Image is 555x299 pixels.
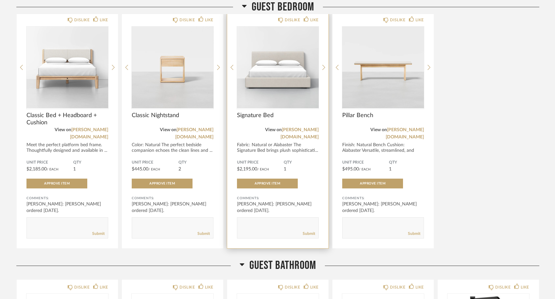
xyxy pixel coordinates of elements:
div: DISLIKE [179,17,195,23]
div: DISLIKE [179,284,195,290]
a: Submit [197,231,210,237]
div: [PERSON_NAME]: [PERSON_NAME] ordered [DATE]. [342,201,424,214]
div: [PERSON_NAME]: [PERSON_NAME] ordered [DATE]. [132,201,213,214]
div: [PERSON_NAME]: [PERSON_NAME] ordered [DATE]. [26,201,108,214]
span: Approve Item [149,182,175,185]
div: DISLIKE [74,284,90,290]
span: / Each [359,168,371,171]
a: Submit [303,231,315,237]
div: Fabric: Natural or Alabaster The Signature Bed brings plush sophisticati... [237,142,319,153]
div: DISLIKE [285,17,300,23]
a: [PERSON_NAME][DOMAIN_NAME] [175,128,213,139]
span: Guest Bathroom [249,258,316,273]
div: LIKE [521,284,529,290]
div: Comments: [132,195,213,202]
span: Classic Nightstand [132,112,213,119]
span: QTY [178,160,213,165]
a: [PERSON_NAME][DOMAIN_NAME] [386,128,424,139]
button: Approve Item [237,179,298,188]
span: Unit Price [342,160,389,165]
span: Unit Price [132,160,178,165]
span: Unit Price [26,160,73,165]
span: 1 [389,167,392,171]
div: DISLIKE [495,284,511,290]
div: LIKE [415,17,424,23]
span: $445.00 [132,167,148,171]
span: QTY [389,160,424,165]
span: Approve Item [360,182,385,185]
div: LIKE [310,17,319,23]
div: Meet the perfect platform bed frame. Thoughtfully designed and available in ... [26,142,108,153]
span: 1 [73,167,76,171]
div: Comments: [26,195,108,202]
span: Unit Price [237,160,284,165]
div: LIKE [100,284,108,290]
span: / Each [257,168,269,171]
span: Signature Bed [237,112,319,119]
div: DISLIKE [390,17,405,23]
div: DISLIKE [285,284,300,290]
div: LIKE [310,284,319,290]
div: LIKE [205,17,213,23]
span: View on [160,128,177,132]
a: [PERSON_NAME][DOMAIN_NAME] [280,128,319,139]
span: QTY [73,160,108,165]
div: Comments: [342,195,424,202]
button: Approve Item [132,179,193,188]
span: $2,195.00 [237,167,257,171]
div: DISLIKE [390,284,405,290]
a: Submit [92,231,105,237]
button: Approve Item [26,179,87,188]
span: 1 [284,167,286,171]
span: $495.00 [342,167,359,171]
span: Approve Item [44,182,70,185]
span: View on [55,128,71,132]
a: Submit [408,231,420,237]
span: View on [370,128,387,132]
div: Comments: [237,195,319,202]
span: / Each [148,168,160,171]
span: Classic Bed + Headboard + Cushion [26,112,108,126]
span: Approve Item [255,182,280,185]
img: undefined [26,26,108,108]
span: / Each [47,168,59,171]
div: LIKE [205,284,213,290]
img: undefined [237,26,319,108]
div: [PERSON_NAME]: [PERSON_NAME] ordered [DATE]. [237,201,319,214]
div: Color: Natural The perfect bedside companion echoes the clean lines and ... [132,142,213,153]
button: Approve Item [342,179,403,188]
span: QTY [284,160,319,165]
span: 2 [178,167,181,171]
span: View on [265,128,282,132]
span: $2,185.00 [26,167,47,171]
img: undefined [132,26,213,108]
span: Pillar Bench [342,112,424,119]
div: LIKE [415,284,424,290]
a: [PERSON_NAME][DOMAIN_NAME] [70,128,108,139]
div: DISLIKE [74,17,90,23]
div: LIKE [100,17,108,23]
img: undefined [342,26,424,108]
div: Finish: Natural Bench Cushion: Alabaster Versatile, streamlined, and crafted for ... [342,142,424,159]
